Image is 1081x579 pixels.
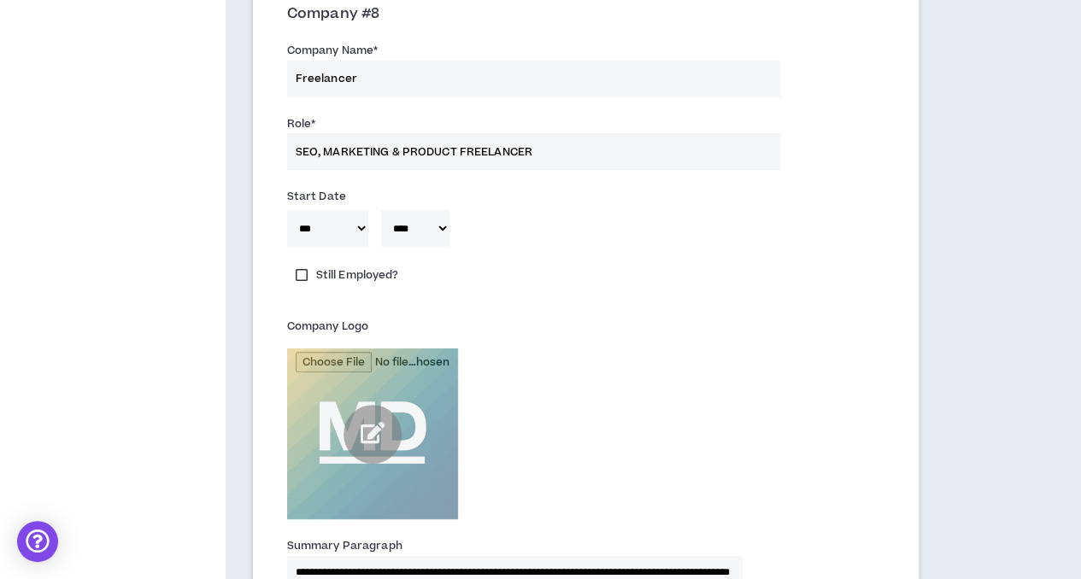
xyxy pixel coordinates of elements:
label: Company Name [287,37,379,64]
div: Open Intercom Messenger [17,521,58,562]
label: Role [287,110,316,137]
label: Still Employed? [287,263,408,287]
label: Company Logo [287,313,368,340]
input: Company Name [287,61,781,97]
label: Summary Paragraph [287,532,402,559]
h3: Company #8 [287,5,897,24]
input: (e.g. Art Director, Account Executive, etc.) [287,133,781,170]
label: Start Date [287,183,346,210]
